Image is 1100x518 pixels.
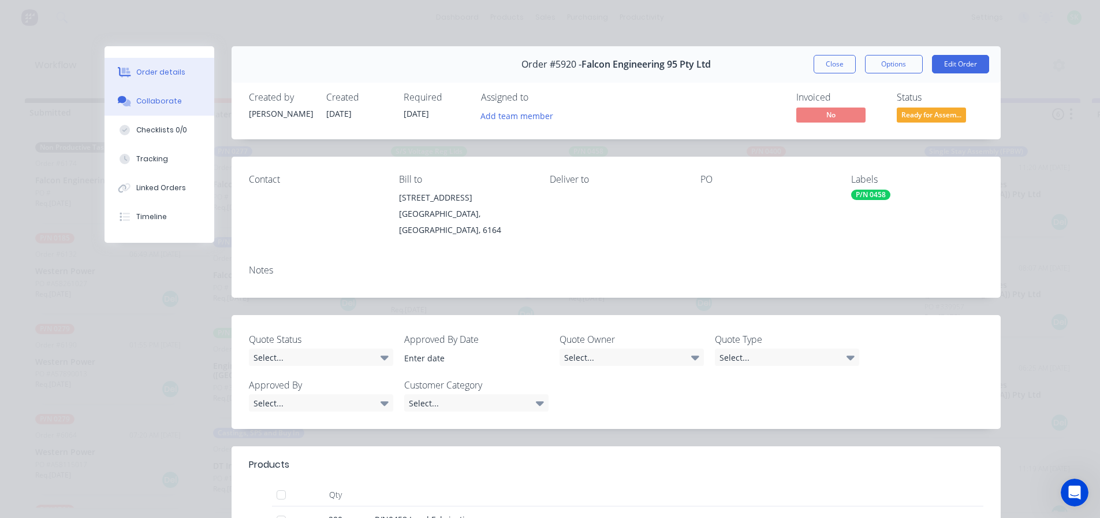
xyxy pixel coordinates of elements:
button: Close [814,55,856,73]
button: Options [865,55,923,73]
iframe: Intercom live chat [1061,479,1088,506]
div: Assigned to [481,92,596,103]
span: Order #5920 - [521,59,581,70]
span: [DATE] [404,108,429,119]
div: P/N 0458 [851,190,890,200]
label: Quote Status [249,332,393,346]
div: Select... [715,349,859,366]
div: Invoiced [796,92,883,103]
label: Quote Owner [560,332,704,346]
div: Select... [249,394,393,412]
div: PO [700,174,833,185]
input: Enter date [396,349,540,367]
div: [STREET_ADDRESS] [399,190,531,206]
div: Collaborate [136,96,182,106]
button: Order details [105,58,214,87]
div: [GEOGRAPHIC_DATA], [GEOGRAPHIC_DATA], 6164 [399,206,531,238]
button: Collaborate [105,87,214,116]
span: [DATE] [326,108,352,119]
button: Tracking [105,145,214,173]
div: [STREET_ADDRESS][GEOGRAPHIC_DATA], [GEOGRAPHIC_DATA], 6164 [399,190,531,238]
div: Checklists 0/0 [136,125,187,135]
button: Add team member [474,108,559,123]
div: Deliver to [550,174,682,185]
button: Linked Orders [105,173,214,202]
div: Timeline [136,212,167,222]
div: Bill to [399,174,531,185]
div: Required [404,92,467,103]
div: Select... [249,349,393,366]
div: Contact [249,174,381,185]
div: Qty [301,483,370,506]
label: Quote Type [715,332,859,346]
div: Created [326,92,390,103]
div: [PERSON_NAME] [249,108,312,120]
div: Labels [851,174,983,185]
div: Created by [249,92,312,103]
button: Add team member [481,108,560,123]
label: Approved By [249,378,393,392]
div: Order details [136,67,185,77]
div: Linked Orders [136,183,186,193]
div: Status [897,92,983,103]
div: Products [249,458,289,472]
label: Approved By Date [404,332,549,346]
span: No [796,108,866,122]
button: Timeline [105,202,214,231]
div: Select... [404,394,549,412]
button: Checklists 0/0 [105,116,214,145]
span: Ready for Assem... [897,108,966,122]
button: Edit Order [932,55,989,73]
span: Falcon Engineering 95 Pty Ltd [581,59,711,70]
label: Customer Category [404,378,549,392]
div: Select... [560,349,704,366]
div: Notes [249,265,983,276]
button: Ready for Assem... [897,108,966,125]
div: Tracking [136,154,168,164]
